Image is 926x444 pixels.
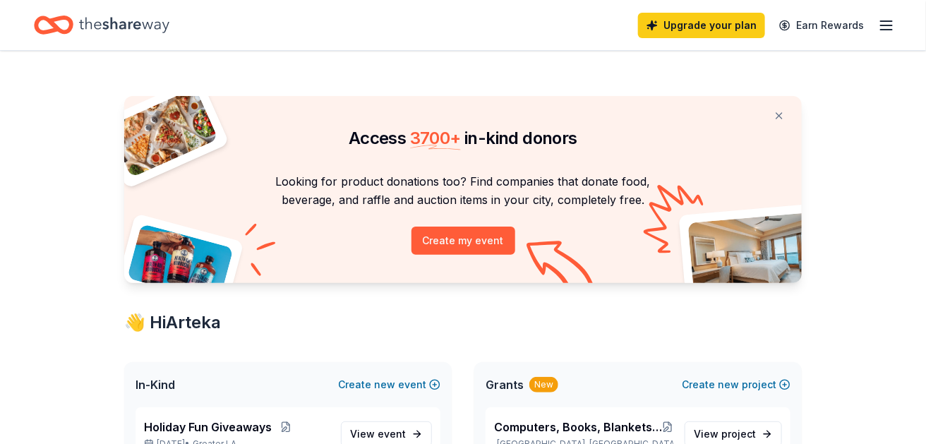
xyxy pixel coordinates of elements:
[136,376,175,393] span: In-Kind
[124,311,802,334] div: 👋 Hi Arteka
[144,419,272,436] span: Holiday Fun Giveaways
[378,428,406,440] span: event
[529,377,558,392] div: New
[410,128,461,148] span: 3700 +
[638,13,765,38] a: Upgrade your plan
[349,128,577,148] span: Access in-kind donors
[721,428,756,440] span: project
[527,241,597,294] img: Curvy arrow
[109,88,219,178] img: Pizza
[694,426,756,443] span: View
[374,376,395,393] span: new
[494,419,662,436] span: Computers, Books, Blankets and Beyond: Creating Comfort and Connection Through [PERSON_NAME] and ...
[486,376,524,393] span: Grants
[411,227,515,255] button: Create my event
[34,8,169,42] a: Home
[141,172,785,210] p: Looking for product donations too? Find companies that donate food, beverage, and raffle and auct...
[682,376,790,393] button: Createnewproject
[350,426,406,443] span: View
[771,13,872,38] a: Earn Rewards
[338,376,440,393] button: Createnewevent
[718,376,739,393] span: new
